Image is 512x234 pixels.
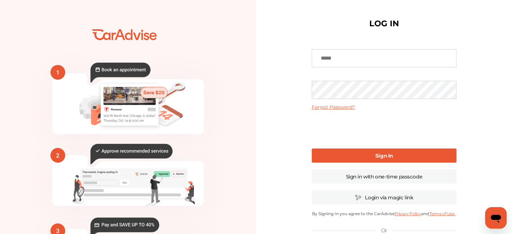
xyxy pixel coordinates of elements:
p: By Signing In you agree to the CarAdvise and . [312,211,456,216]
b: Sign In [375,153,393,159]
iframe: reCAPTCHA [333,115,435,142]
a: Login via magic link [312,190,456,204]
a: Sign in with one-time passcode [312,169,456,183]
img: magic_icon.32c66aac.svg [355,194,362,201]
a: Terms of Use [429,211,455,216]
a: Sign In [312,148,456,163]
h1: LOG IN [369,20,399,27]
a: Forgot Password? [312,104,355,110]
a: Privacy Policy [394,211,421,216]
iframe: Button to launch messaging window [485,207,507,229]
